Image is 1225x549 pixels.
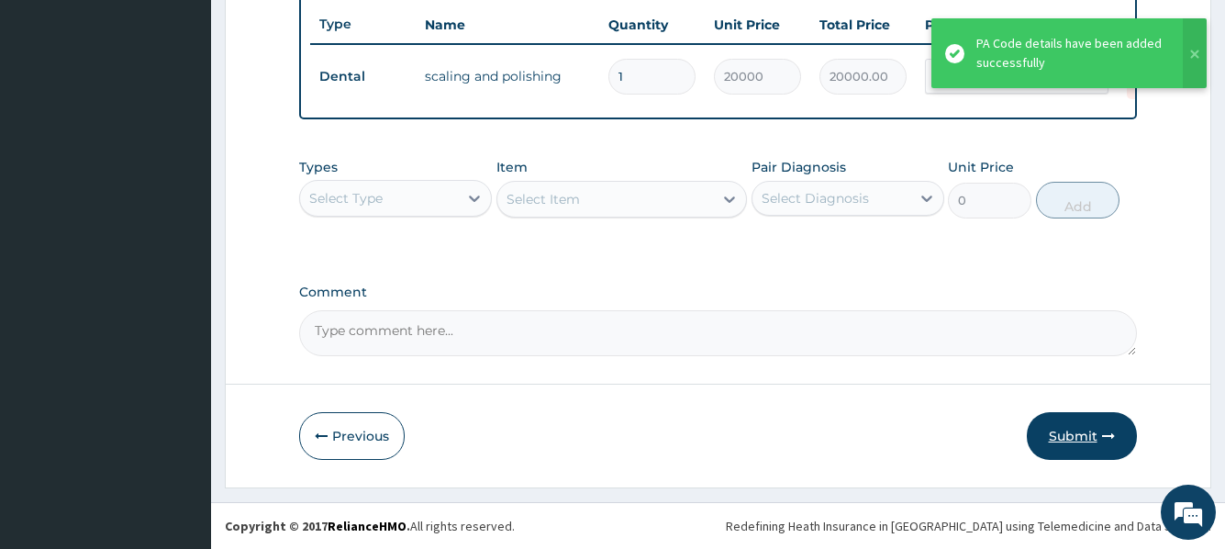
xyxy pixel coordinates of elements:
img: d_794563401_company_1708531726252_794563401 [34,92,74,138]
th: Type [310,7,416,41]
div: Chat with us now [95,103,308,127]
td: Dental [310,60,416,94]
th: Pair Diagnosis [916,6,1118,43]
label: Comment [299,285,1136,300]
span: We're online! [106,160,253,345]
div: Redefining Heath Insurance in [GEOGRAPHIC_DATA] using Telemedicine and Data Science! [726,517,1211,535]
div: PA Code details have been added successfully [976,34,1165,73]
a: RelianceHMO [328,518,406,534]
label: Unit Price [948,158,1014,176]
button: Submit [1027,412,1137,460]
label: Types [299,160,338,175]
div: Minimize live chat window [301,9,345,53]
div: Select Type [309,189,383,207]
strong: Copyright © 2017 . [225,518,410,534]
textarea: Type your message and hit 'Enter' [9,359,350,423]
th: Total Price [810,6,916,43]
label: Item [496,158,528,176]
th: Unit Price [705,6,810,43]
label: Pair Diagnosis [752,158,846,176]
div: Select Diagnosis [762,189,869,207]
th: Name [416,6,599,43]
td: scaling and polishing [416,58,599,95]
th: Quantity [599,6,705,43]
button: Add [1036,182,1119,218]
footer: All rights reserved. [211,502,1225,549]
button: Previous [299,412,405,460]
th: Actions [1118,6,1209,43]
